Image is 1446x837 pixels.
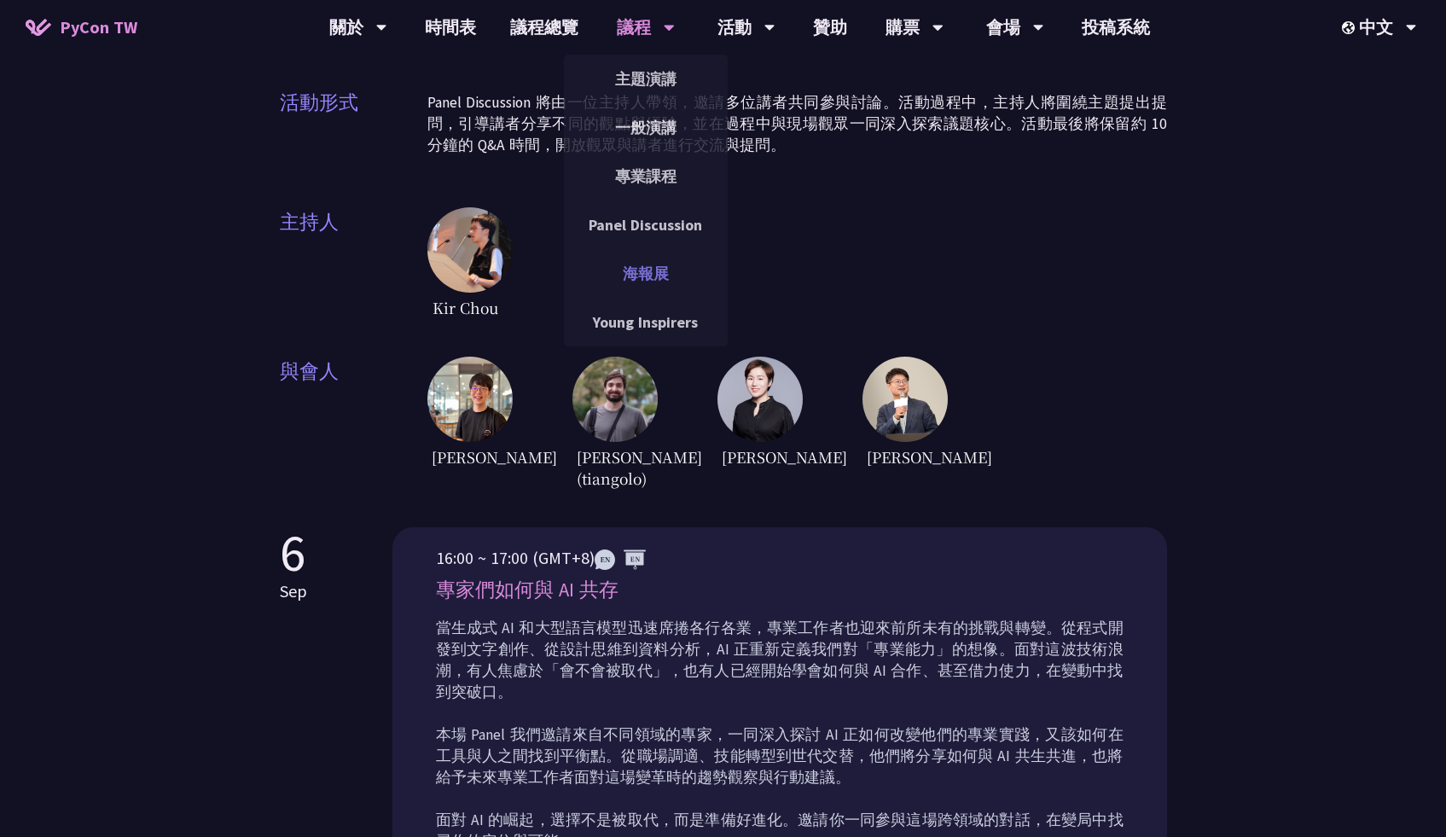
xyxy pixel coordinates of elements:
[427,293,504,323] span: Kir Chou
[595,549,646,570] img: ENEN.5a408d1.svg
[280,357,427,493] span: 與會人
[436,545,1124,571] p: 16:00 ~ 17:00 (GMT+8)
[564,108,728,148] a: 一般演講
[1342,21,1359,34] img: Locale Icon
[717,442,794,472] span: [PERSON_NAME]
[26,19,51,36] img: Home icon of PyCon TW 2025
[436,575,1124,605] p: 專家們如何與 AI 共存
[280,207,427,323] span: 主持人
[572,442,649,493] span: [PERSON_NAME] (tiangolo)
[862,442,939,472] span: [PERSON_NAME]
[427,92,1167,156] p: Panel Discussion 將由一位主持人帶領，邀請多位講者共同參與討論。活動過程中，主持人將圍繞主題提出提問，引導講者分享不同的觀點與經驗，並在過程中與現場觀眾一同深入探索議題核心。活動...
[564,205,728,245] a: Panel Discussion
[427,207,513,293] img: Kir Chou
[280,578,307,604] p: Sep
[9,6,154,49] a: PyCon TW
[564,253,728,294] a: 海報展
[427,442,504,472] span: [PERSON_NAME]
[862,357,948,442] img: YCChen.e5e7a43.jpg
[717,357,803,442] img: TicaLin.61491bf.png
[280,88,427,173] span: 活動形式
[564,302,728,342] a: Young Inspirers
[572,357,658,442] img: Sebasti%C3%A1nRam%C3%ADrez.1365658.jpeg
[564,156,728,196] a: 專業課程
[280,527,307,578] p: 6
[564,59,728,99] a: 主題演講
[427,357,513,442] img: DongheeNa.093fe47.jpeg
[60,15,137,40] span: PyCon TW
